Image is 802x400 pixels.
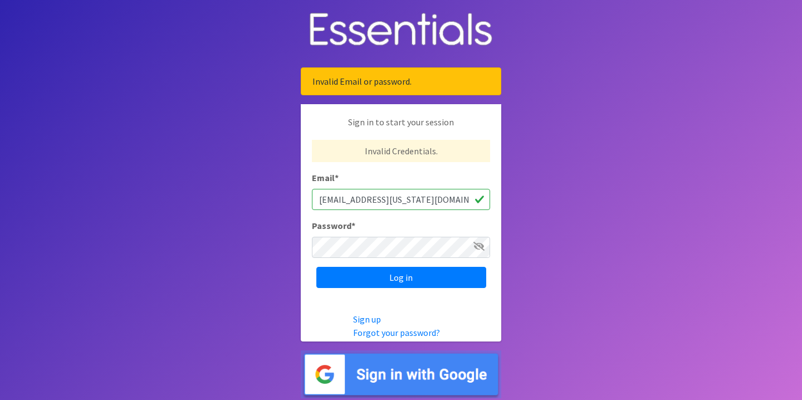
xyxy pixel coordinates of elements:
a: Forgot your password? [353,327,440,338]
label: Email [312,171,339,184]
input: Log in [316,267,486,288]
p: Invalid Credentials. [312,140,490,162]
label: Password [312,219,355,232]
a: Sign up [353,314,381,325]
abbr: required [351,220,355,231]
p: Sign in to start your session [312,115,490,140]
abbr: required [335,172,339,183]
img: Sign in with Google [301,350,501,399]
div: Invalid Email or password. [301,67,501,95]
img: Human Essentials [301,2,501,59]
